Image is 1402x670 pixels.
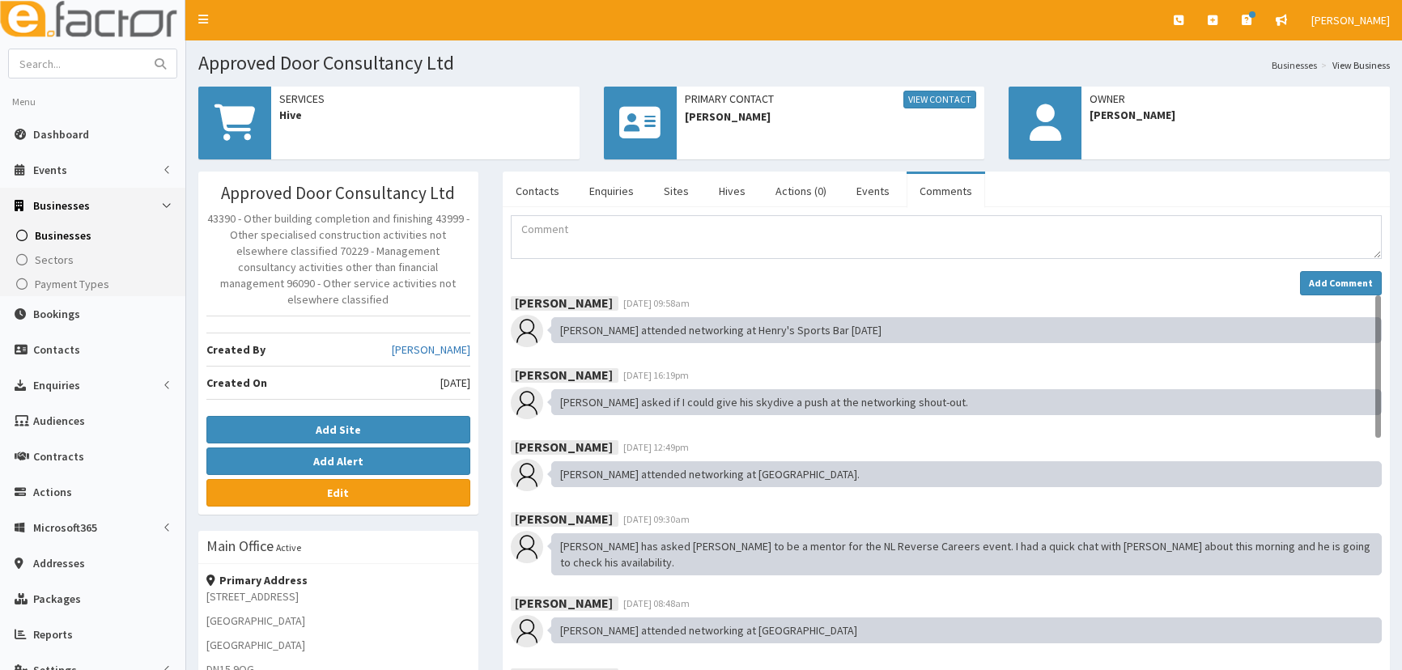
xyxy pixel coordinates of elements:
[33,198,90,213] span: Businesses
[313,454,363,469] b: Add Alert
[327,486,349,500] b: Edit
[515,438,613,454] b: [PERSON_NAME]
[511,215,1383,259] textarea: Comment
[33,520,97,535] span: Microsoft365
[706,174,758,208] a: Hives
[623,369,689,381] span: [DATE] 16:19pm
[623,513,690,525] span: [DATE] 09:30am
[33,378,80,392] span: Enquiries
[206,539,274,553] h3: Main Office
[440,375,470,391] span: [DATE]
[206,375,267,390] b: Created On
[4,223,185,248] a: Businesses
[623,597,690,609] span: [DATE] 08:48am
[33,413,85,428] span: Audiences
[1090,91,1382,107] span: Owner
[551,317,1383,343] div: [PERSON_NAME] attended networking at Henry's Sports Bar [DATE]
[576,174,647,208] a: Enquiries
[206,637,470,653] p: [GEOGRAPHIC_DATA]
[276,541,301,553] small: Active
[35,252,74,267] span: Sectors
[1311,13,1390,28] span: [PERSON_NAME]
[9,49,145,78] input: Search...
[206,588,470,604] p: [STREET_ADDRESS]
[206,573,308,587] strong: Primary Address
[515,294,613,310] b: [PERSON_NAME]
[685,91,977,108] span: Primary Contact
[903,91,976,108] a: View Contact
[843,174,903,208] a: Events
[551,461,1383,487] div: [PERSON_NAME] attended networking at [GEOGRAPHIC_DATA].
[907,174,985,208] a: Comments
[33,556,85,570] span: Addresses
[198,53,1390,74] h1: Approved Door Consultancy Ltd
[503,174,572,208] a: Contacts
[206,342,266,357] b: Created By
[206,479,470,507] a: Edit
[623,297,690,309] span: [DATE] 09:58am
[392,341,470,358] a: [PERSON_NAME]
[206,184,470,202] h3: Approved Door Consultancy Ltd
[33,485,72,499] span: Actions
[1272,58,1317,72] a: Businesses
[551,617,1383,643] div: [PERSON_NAME] attended networking at [GEOGRAPHIC_DATA]
[651,174,702,208] a: Sites
[316,422,361,437] b: Add Site
[515,594,613,610] b: [PERSON_NAME]
[763,174,839,208] a: Actions (0)
[33,163,67,177] span: Events
[515,510,613,526] b: [PERSON_NAME]
[685,108,977,125] span: [PERSON_NAME]
[515,366,613,382] b: [PERSON_NAME]
[33,307,80,321] span: Bookings
[33,449,84,464] span: Contracts
[551,389,1383,415] div: [PERSON_NAME] asked if I could give his skydive a push at the networking shout-out.
[33,342,80,357] span: Contacts
[35,228,91,243] span: Businesses
[623,441,689,453] span: [DATE] 12:49pm
[33,592,81,606] span: Packages
[33,627,73,642] span: Reports
[1309,277,1373,289] strong: Add Comment
[4,272,185,296] a: Payment Types
[206,210,470,307] p: 43390 - Other building completion and finishing 43999 - Other specialised construction activities...
[33,127,89,142] span: Dashboard
[279,91,571,107] span: Services
[1317,58,1390,72] li: View Business
[206,447,470,475] button: Add Alert
[206,613,470,629] p: [GEOGRAPHIC_DATA]
[1090,107,1382,123] span: [PERSON_NAME]
[551,533,1383,575] div: [PERSON_NAME] has asked [PERSON_NAME] to be a mentor for the NL Reverse Careers event. I had a qu...
[4,248,185,272] a: Sectors
[35,277,109,291] span: Payment Types
[279,107,571,123] span: Hive
[1300,271,1382,295] button: Add Comment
